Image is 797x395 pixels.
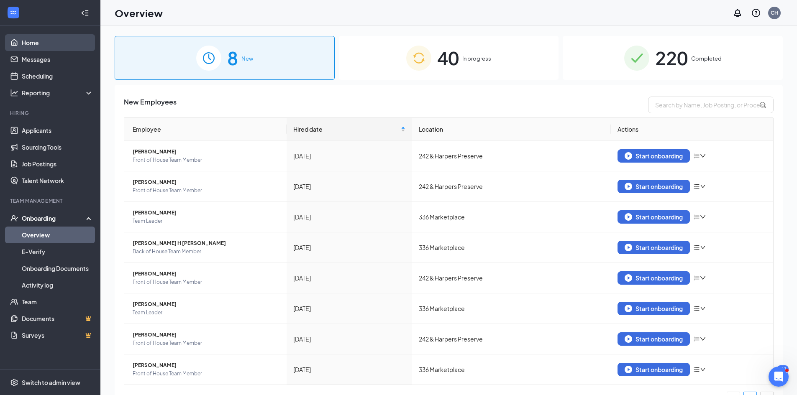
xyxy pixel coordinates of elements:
[133,209,280,217] span: [PERSON_NAME]
[693,153,700,159] span: bars
[22,68,93,84] a: Scheduling
[133,217,280,225] span: Team Leader
[133,308,280,317] span: Team Leader
[618,363,690,376] button: Start onboarding
[293,151,405,161] div: [DATE]
[412,118,611,141] th: Location
[22,310,93,327] a: DocumentsCrown
[751,8,761,18] svg: QuestionInfo
[700,306,706,311] span: down
[22,214,86,222] div: Onboarding
[293,125,399,134] span: Hired date
[133,370,280,378] span: Front of House Team Member
[700,245,706,250] span: down
[293,334,405,344] div: [DATE]
[648,97,774,113] input: Search by Name, Job Posting, or Process
[412,293,611,324] td: 336 Marketplace
[241,54,253,63] span: New
[133,178,280,186] span: [PERSON_NAME]
[412,324,611,354] td: 242 & Harpers Preserve
[777,365,789,372] div: 111
[412,354,611,385] td: 336 Marketplace
[133,278,280,286] span: Front of House Team Member
[412,202,611,232] td: 336 Marketplace
[625,274,683,282] div: Start onboarding
[733,8,743,18] svg: Notifications
[693,214,700,220] span: bars
[625,183,683,190] div: Start onboarding
[22,243,93,260] a: E-Verify
[700,183,706,189] span: down
[700,336,706,342] span: down
[22,327,93,344] a: SurveysCrown
[10,110,92,117] div: Hiring
[625,366,683,373] div: Start onboarding
[22,260,93,277] a: Onboarding Documents
[625,335,683,343] div: Start onboarding
[227,43,238,72] span: 8
[115,6,163,20] h1: Overview
[625,213,683,221] div: Start onboarding
[9,8,18,17] svg: WorkstreamLogo
[22,34,93,51] a: Home
[124,118,287,141] th: Employee
[618,241,690,254] button: Start onboarding
[693,244,700,251] span: bars
[700,153,706,159] span: down
[22,378,80,387] div: Switch to admin view
[618,332,690,346] button: Start onboarding
[133,148,280,156] span: [PERSON_NAME]
[618,180,690,193] button: Start onboarding
[700,214,706,220] span: down
[693,183,700,190] span: bars
[611,118,773,141] th: Actions
[133,270,280,278] span: [PERSON_NAME]
[133,156,280,164] span: Front of House Team Member
[133,339,280,347] span: Front of House Team Member
[412,232,611,263] td: 336 Marketplace
[618,149,690,163] button: Start onboarding
[655,43,688,72] span: 220
[124,97,177,113] span: New Employees
[133,300,280,308] span: [PERSON_NAME]
[81,9,89,17] svg: Collapse
[618,210,690,224] button: Start onboarding
[293,243,405,252] div: [DATE]
[293,212,405,222] div: [DATE]
[133,331,280,339] span: [PERSON_NAME]
[769,367,789,387] iframe: Intercom live chat
[22,155,93,172] a: Job Postings
[293,365,405,374] div: [DATE]
[700,275,706,281] span: down
[22,122,93,139] a: Applicants
[618,271,690,285] button: Start onboarding
[625,152,683,160] div: Start onboarding
[133,239,280,247] span: [PERSON_NAME] H [PERSON_NAME]
[133,186,280,195] span: Front of House Team Member
[412,263,611,293] td: 242 & Harpers Preserve
[22,293,93,310] a: Team
[10,214,18,222] svg: UserCheck
[693,275,700,281] span: bars
[293,304,405,313] div: [DATE]
[22,89,94,97] div: Reporting
[625,305,683,312] div: Start onboarding
[412,141,611,171] td: 242 & Harpers Preserve
[133,247,280,256] span: Back of House Team Member
[22,277,93,293] a: Activity log
[293,182,405,191] div: [DATE]
[693,336,700,342] span: bars
[293,273,405,283] div: [DATE]
[133,361,280,370] span: [PERSON_NAME]
[462,54,491,63] span: In progress
[693,305,700,312] span: bars
[22,172,93,189] a: Talent Network
[771,9,778,16] div: CH
[691,54,722,63] span: Completed
[700,367,706,372] span: down
[437,43,459,72] span: 40
[625,244,683,251] div: Start onboarding
[618,302,690,315] button: Start onboarding
[22,51,93,68] a: Messages
[10,197,92,204] div: Team Management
